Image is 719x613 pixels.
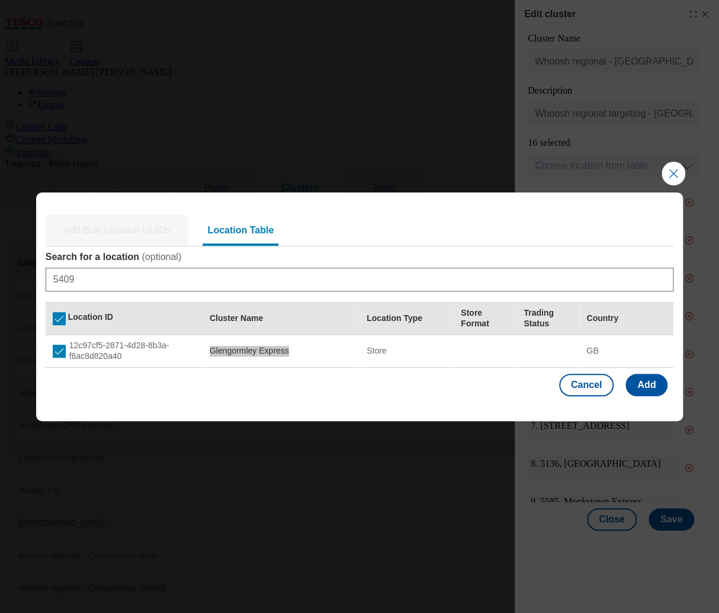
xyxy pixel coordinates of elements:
[461,308,509,329] div: Store Format
[210,346,352,357] div: Glengormley Express
[142,252,181,262] span: ( optional )
[586,313,618,324] div: Country
[210,313,263,324] div: Cluster Name
[46,268,674,291] input: Type location name / location uuid / store number / store name / city / postal code
[367,346,447,357] div: Store
[46,251,674,263] label: Search for a location
[53,341,195,361] div: 12c97cf5-2871-4d28-8b3a-f6ac8d820a40
[36,192,683,421] div: Modal
[207,225,274,235] span: Location Table
[46,211,674,402] div: Modal
[559,374,614,396] button: Cancel
[586,346,666,357] div: GB
[625,374,667,396] button: Add
[662,162,685,185] button: Close Modal
[367,313,422,324] div: Location Type
[68,312,113,325] div: Location ID
[524,308,572,329] div: Trading Status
